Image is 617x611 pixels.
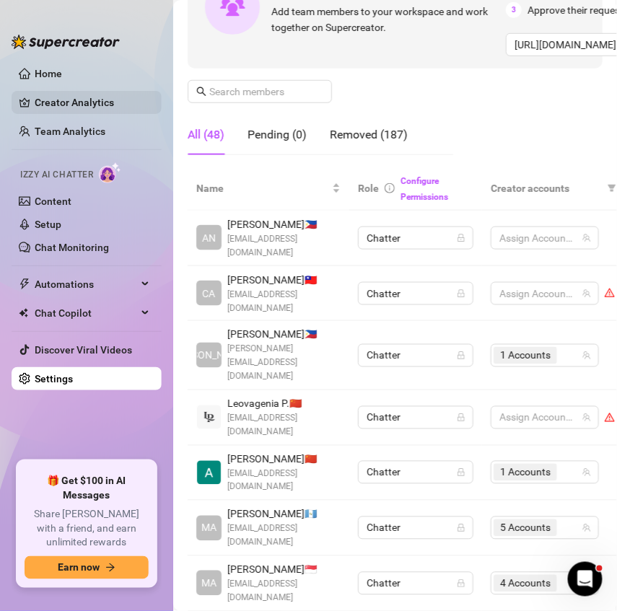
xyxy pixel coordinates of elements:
[385,183,395,193] span: info-circle
[227,327,341,343] span: [PERSON_NAME] 🇵🇭
[197,461,221,485] img: Mary Angelyn Saldo
[188,126,224,144] div: All (48)
[500,465,551,480] span: 1 Accounts
[227,578,341,605] span: [EMAIL_ADDRESS][DOMAIN_NAME]
[582,351,591,360] span: team
[105,563,115,573] span: arrow-right
[494,464,557,481] span: 1 Accounts
[605,413,615,423] span: warning
[35,273,137,296] span: Automations
[494,575,557,592] span: 4 Accounts
[35,195,71,207] a: Content
[582,413,591,422] span: team
[367,345,465,366] span: Chatter
[12,35,120,49] img: logo-BBDzfeDw.svg
[457,524,465,532] span: lock
[506,2,522,18] span: 3
[457,351,465,360] span: lock
[35,219,61,230] a: Setup
[99,162,121,183] img: AI Chatter
[25,556,149,579] button: Earn nowarrow-right
[19,278,30,290] span: thunderbolt
[457,413,465,422] span: lock
[582,468,591,477] span: team
[196,180,329,196] span: Name
[582,524,591,532] span: team
[58,562,100,573] span: Earn now
[209,84,312,100] input: Search members
[196,87,206,97] span: search
[227,522,341,550] span: [EMAIL_ADDRESS][DOMAIN_NAME]
[19,308,28,318] img: Chat Copilot
[568,562,603,597] iframe: Intercom live chat
[367,407,465,428] span: Chatter
[605,288,615,298] span: warning
[330,126,408,144] div: Removed (187)
[201,576,216,592] span: MA
[494,519,557,537] span: 5 Accounts
[367,283,465,304] span: Chatter
[500,520,551,536] span: 5 Accounts
[227,467,341,495] span: [EMAIL_ADDRESS][DOMAIN_NAME]
[608,184,616,193] span: filter
[367,573,465,594] span: Chatter
[358,183,379,194] span: Role
[35,242,109,253] a: Chat Monitoring
[248,126,307,144] div: Pending (0)
[25,508,149,550] span: Share [PERSON_NAME] with a friend, and earn unlimited rewards
[201,520,216,536] span: MA
[35,126,105,137] a: Team Analytics
[170,348,248,364] span: [PERSON_NAME]
[35,344,132,356] a: Discover Viral Videos
[401,176,448,202] a: Configure Permissions
[20,168,93,182] span: Izzy AI Chatter
[227,272,341,288] span: [PERSON_NAME] 🇹🇼
[457,289,465,298] span: lock
[25,474,149,502] span: 🎁 Get $100 in AI Messages
[457,234,465,242] span: lock
[491,180,602,196] span: Creator accounts
[227,506,341,522] span: [PERSON_NAME] 🇬🇹
[227,232,341,260] span: [EMAIL_ADDRESS][DOMAIN_NAME]
[227,343,341,384] span: [PERSON_NAME][EMAIL_ADDRESS][DOMAIN_NAME]
[367,227,465,249] span: Chatter
[197,405,221,429] img: Leovagenia Paula M. Dahilan
[35,302,137,325] span: Chat Copilot
[227,412,341,439] span: [EMAIL_ADDRESS][DOMAIN_NAME]
[500,348,551,364] span: 1 Accounts
[227,288,341,315] span: [EMAIL_ADDRESS][DOMAIN_NAME]
[203,286,216,302] span: CA
[227,562,341,578] span: [PERSON_NAME] 🇸🇬
[35,373,73,384] a: Settings
[35,91,150,114] a: Creator Analytics
[367,462,465,483] span: Chatter
[35,68,62,79] a: Home
[227,452,341,467] span: [PERSON_NAME] 🇨🇳
[582,234,591,242] span: team
[367,517,465,539] span: Chatter
[457,579,465,588] span: lock
[227,216,341,232] span: [PERSON_NAME] 🇵🇭
[500,576,551,592] span: 4 Accounts
[494,347,557,364] span: 1 Accounts
[202,230,216,246] span: AN
[582,289,591,298] span: team
[457,468,465,477] span: lock
[227,396,341,412] span: Leovagenia P. 🇨🇳
[188,167,349,211] th: Name
[271,4,500,35] span: Add team members to your workspace and work together on Supercreator.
